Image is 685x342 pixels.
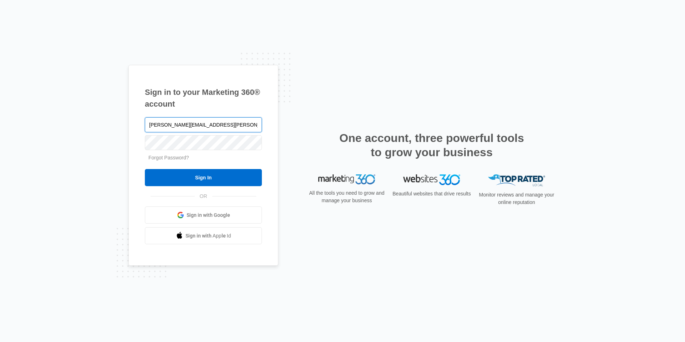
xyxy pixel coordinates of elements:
span: Sign in with Apple Id [186,232,231,240]
p: Beautiful websites that drive results [392,190,472,198]
a: Sign in with Google [145,206,262,224]
a: Forgot Password? [148,155,189,160]
input: Email [145,117,262,132]
p: All the tools you need to grow and manage your business [307,189,387,204]
h2: One account, three powerful tools to grow your business [337,131,526,159]
img: Websites 360 [403,174,460,185]
h1: Sign in to your Marketing 360® account [145,86,262,110]
img: Top Rated Local [488,174,545,186]
input: Sign In [145,169,262,186]
img: Marketing 360 [318,174,375,184]
a: Sign in with Apple Id [145,227,262,244]
span: Sign in with Google [187,211,230,219]
p: Monitor reviews and manage your online reputation [477,191,557,206]
span: OR [195,193,212,200]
